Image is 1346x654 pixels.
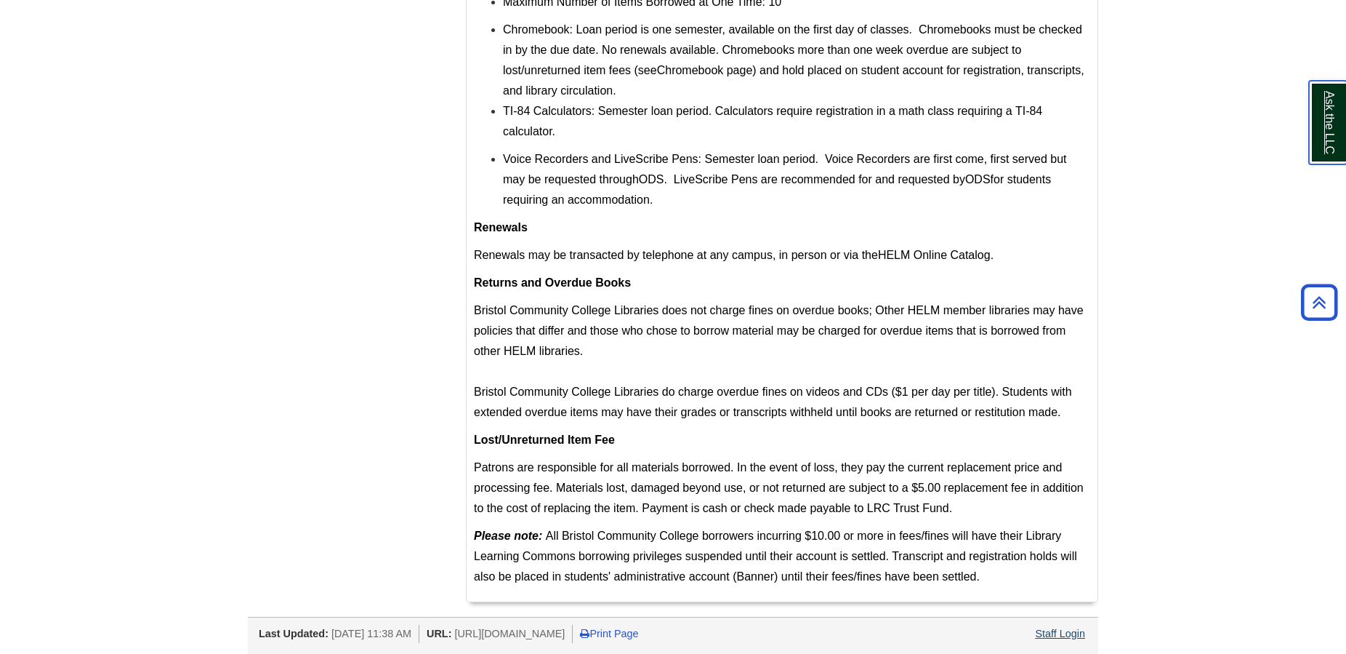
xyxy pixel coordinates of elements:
span: for students requiring an accommodation. [503,173,1051,206]
i: Print Page [580,629,589,639]
span: All Bristol Community College borrowers incurring $10.00 or more in fees/fines will have their Li... [474,530,1077,583]
strong: Please note: [474,530,542,542]
span: [URL][DOMAIN_NAME] [454,628,565,639]
strong: Renewals [474,221,528,234]
span: : Loan period is one semester, available on the first day of classes. Chromebooks must be checked... [503,23,1082,76]
span: Bristol Community College Libraries does not charge fines on overdue books; Other HELM member lib... [474,304,1084,418]
a: Chromebook page [657,64,753,76]
span: URL: [427,628,451,639]
span: [DATE] 11:38 AM [331,628,411,639]
span: ) and hold placed on student account for registration, transcripts, and library circulation. [503,64,1084,97]
strong: Returns and Overdue Books [474,276,631,289]
span: TI-84 Calculators: Semester loan period. Calculators require registration in a math class requiri... [503,105,1042,137]
span: Patrons are responsible for all materials borrowed. In the event of loss, they pay the current re... [474,461,1084,514]
strong: Lost/Unreturned Item Fee [474,434,615,446]
span: . [991,249,994,261]
a: Chromebook [503,23,570,36]
a: Print Page [580,628,638,639]
span: Last Updated: [259,628,329,639]
a: ODS [639,173,664,186]
a: ODS [965,173,991,186]
span: Voice Recorders and LiveScribe Pens: Semester loan period. Voice Recorders are first come, first ... [503,153,1066,186]
span: . LiveScribe Pens are recommended for and requested by [664,173,964,186]
a: HELM Online Catalog [878,249,991,261]
a: Staff Login [1035,628,1085,639]
a: Back to Top [1296,292,1342,312]
span: Renewals may be transacted by telephone at any campus, in person or via the [474,249,878,261]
